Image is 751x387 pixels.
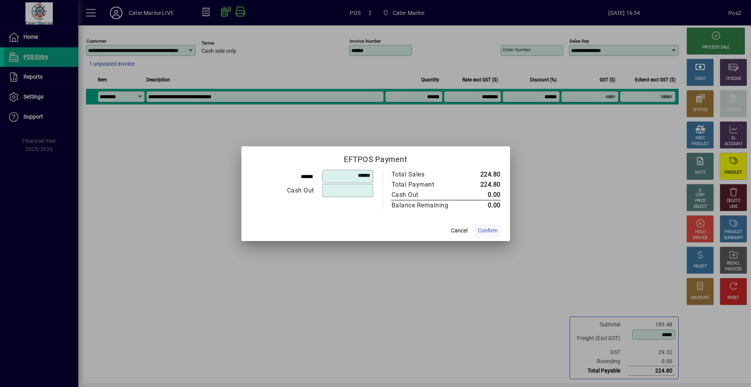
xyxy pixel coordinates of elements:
[241,146,510,169] h2: EFTPOS Payment
[465,180,501,190] td: 224.80
[451,227,467,235] span: Cancel
[447,224,472,238] button: Cancel
[478,227,498,235] span: Confirm
[391,180,465,190] td: Total Payment
[391,169,465,180] td: Total Sales
[475,224,501,238] button: Confirm
[392,190,457,200] div: Cash Out
[465,169,501,180] td: 224.80
[465,200,501,211] td: 0.00
[392,201,457,210] div: Balance Remaining
[251,186,314,195] div: Cash Out
[465,190,501,200] td: 0.00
